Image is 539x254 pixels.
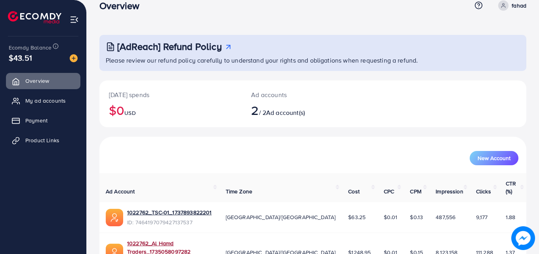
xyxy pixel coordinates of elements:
[495,0,526,11] a: fahad
[251,103,339,118] h2: / 2
[410,213,423,221] span: $0.13
[25,77,49,85] span: Overview
[478,155,510,161] span: New Account
[9,44,51,52] span: Ecomdy Balance
[6,132,80,148] a: Product Links
[6,73,80,89] a: Overview
[470,151,518,165] button: New Account
[410,187,421,195] span: CPM
[266,108,305,117] span: Ad account(s)
[25,97,66,105] span: My ad accounts
[226,187,252,195] span: Time Zone
[25,116,48,124] span: Payment
[436,187,463,195] span: Impression
[384,187,394,195] span: CPC
[106,187,135,195] span: Ad Account
[436,213,455,221] span: 487,556
[25,136,59,144] span: Product Links
[251,101,259,119] span: 2
[476,187,491,195] span: Clicks
[127,218,211,226] span: ID: 7464197079427137537
[226,213,336,221] span: [GEOGRAPHIC_DATA]/[GEOGRAPHIC_DATA]
[70,15,79,24] img: menu
[511,226,535,250] img: image
[348,187,360,195] span: Cost
[6,113,80,128] a: Payment
[106,55,522,65] p: Please review our refund policy carefully to understand your rights and obligations when requesti...
[512,1,526,10] p: fahad
[109,103,232,118] h2: $0
[384,213,398,221] span: $0.01
[9,52,32,63] span: $43.51
[251,90,339,99] p: Ad accounts
[127,208,211,216] a: 1022762_TSC-01_1737893822201
[109,90,232,99] p: [DATE] spends
[117,41,222,52] h3: [AdReach] Refund Policy
[8,11,61,23] img: logo
[506,213,516,221] span: 1.88
[348,213,366,221] span: $63.25
[6,93,80,109] a: My ad accounts
[506,180,516,195] span: CTR (%)
[106,209,123,226] img: ic-ads-acc.e4c84228.svg
[124,109,135,117] span: USD
[476,213,488,221] span: 9,177
[70,54,78,62] img: image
